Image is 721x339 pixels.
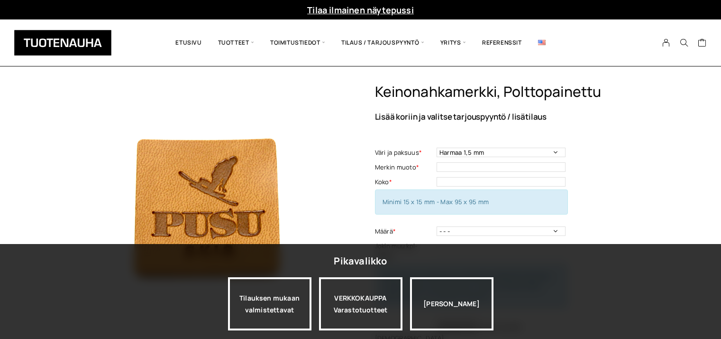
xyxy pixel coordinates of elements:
img: English [538,40,546,45]
h1: Keinonahkamerkki, polttopainettu [375,83,638,101]
div: [PERSON_NAME] [410,277,493,330]
img: Tuotenauha Oy [14,30,111,56]
span: Yritys [432,27,474,59]
a: Cart [698,38,707,49]
img: 02110228-e97c-40f1-b01a-96fdc9ee09d3 [83,83,335,335]
span: Toimitustiedot [262,27,333,59]
span: Minimi 15 x 15 mm - Max 95 x 95 mm [383,198,489,206]
label: Koko [375,177,434,187]
div: VERKKOKAUPPA Varastotuotteet [319,277,402,330]
label: Jokin muu kpl-määrä [375,241,434,261]
label: Määrä [375,226,434,236]
a: Referenssit [474,27,530,59]
label: Merkin muoto [375,162,434,172]
span: Tilaus / Tarjouspyyntö [333,27,432,59]
span: Tuotteet [210,27,262,59]
a: Etusivu [167,27,210,59]
a: VERKKOKAUPPAVarastotuotteet [319,277,402,330]
a: Tilauksen mukaan valmistettavat [228,277,311,330]
a: Tilaa ilmainen näytepussi [307,4,414,16]
p: Lisää koriin ja valitse tarjouspyyntö / lisätilaus [375,113,638,121]
a: My Account [657,38,675,47]
label: Väri ja paksuus [375,148,434,158]
button: Search [675,38,693,47]
div: Pikavalikko [334,253,387,270]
